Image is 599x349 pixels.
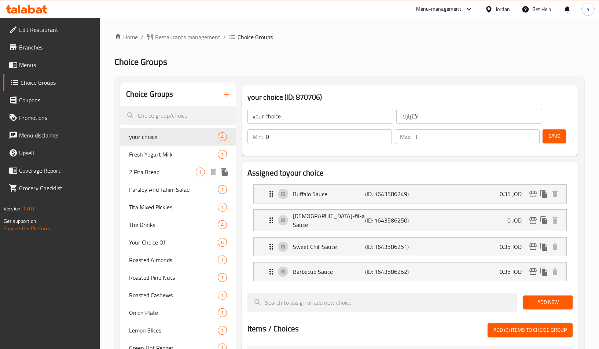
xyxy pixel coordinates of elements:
li: Expand [247,234,573,259]
div: Expand [254,210,566,231]
span: 1 [218,292,227,299]
div: Choices [196,168,205,176]
span: The Drinks [129,220,217,229]
span: 1 [218,309,227,316]
div: Choices [218,150,227,159]
div: Choices [218,308,227,317]
p: 0 JOD [507,216,528,225]
div: Expand [254,238,566,256]
div: Choices [218,256,227,264]
span: Tita Mixed Pickles [129,203,217,212]
a: Choice Groups [3,74,100,91]
h2: Items / Choices [247,323,299,334]
span: Parsley And Tahini Salad [129,185,217,194]
span: Grocery Checklist [19,184,94,192]
p: 0.35 JOD [500,190,528,198]
span: 4 [218,221,227,228]
span: Choice Groups [114,54,167,70]
span: Restaurants management [155,33,220,41]
li: Expand [247,259,573,284]
button: delete [550,188,561,199]
span: 1 [218,257,227,264]
div: Choices [218,238,227,247]
div: Fresh Yogurt Milk1 [120,146,235,163]
span: a [587,5,589,13]
span: Roasted Cashews [129,291,217,300]
div: Choices [218,220,227,229]
span: Roasted Almonds [129,256,217,264]
button: delete [550,241,561,252]
input: search [120,106,235,125]
button: delete [550,215,561,226]
span: 1 [218,327,227,334]
span: Coverage Report [19,166,94,175]
div: Expand [254,185,566,203]
p: (ID: 1643586249) [365,190,413,198]
li: Expand [247,206,573,234]
button: duplicate [539,188,550,199]
button: duplicate [539,266,550,277]
a: Coverage Report [3,162,100,179]
div: your choice4 [120,128,235,146]
div: Onion Plate1 [120,304,235,322]
span: 1 [218,204,227,211]
span: Your Choice Of: [129,238,217,247]
button: duplicate [539,241,550,252]
span: 1 [196,169,205,176]
a: Menu disclaimer [3,126,100,144]
a: Upsell [3,144,100,162]
span: Onion Plate [129,308,217,317]
div: Lemon Slices1 [120,322,235,339]
span: Coupons [19,96,94,104]
span: Menus [19,60,94,69]
button: edit [528,241,539,252]
a: Coupons [3,91,100,109]
div: Choices [218,185,227,194]
button: edit [528,188,539,199]
p: Max: [400,132,411,141]
span: Upsell [19,148,94,157]
p: 0.35 JOD [500,267,528,276]
span: Edit Restaurant [19,25,94,34]
p: Barbecue Sauce [293,267,365,276]
button: edit [528,215,539,226]
span: Choice Groups [238,33,273,41]
a: Promotions [3,109,100,126]
nav: breadcrumb [114,33,584,41]
a: Grocery Checklist [3,179,100,197]
div: Choices [218,132,227,141]
button: delete [208,166,219,177]
span: Promotions [19,113,94,122]
span: Get support on: [4,216,37,226]
li: / [141,33,143,41]
button: edit [528,266,539,277]
p: 0.35 JOD [500,242,528,251]
div: Choices [218,203,227,212]
span: Choice Groups [21,78,94,87]
div: Choices [218,291,227,300]
span: 2 Pita Bread [129,168,195,176]
div: 2 Pita Bread1deleteduplicate [120,163,235,181]
span: your choice [129,132,217,141]
div: Parsley And Tahini Salad1 [120,181,235,198]
div: Choices [218,326,227,335]
div: Menu-management [416,5,461,14]
p: Sweet Chili Sauce [293,242,365,251]
a: Support.OpsPlatform [4,224,50,233]
p: Buffalo Sauce [293,190,365,198]
span: Lemon Slices [129,326,217,335]
span: Branches [19,43,94,52]
span: Menu disclaimer [19,131,94,140]
p: [DEMOGRAPHIC_DATA]-fil-a Sauce [293,212,365,229]
p: Min: [253,132,263,141]
p: (ID: 1643586251) [365,242,413,251]
span: Save [548,132,560,141]
a: Restaurants management [146,33,220,41]
div: The Drinks4 [120,216,235,234]
button: Save [543,129,566,143]
a: Home [114,33,138,41]
input: search [247,293,518,312]
div: Expand [254,262,566,281]
div: Choices [218,273,227,282]
p: (ID: 1643586250) [365,216,413,225]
